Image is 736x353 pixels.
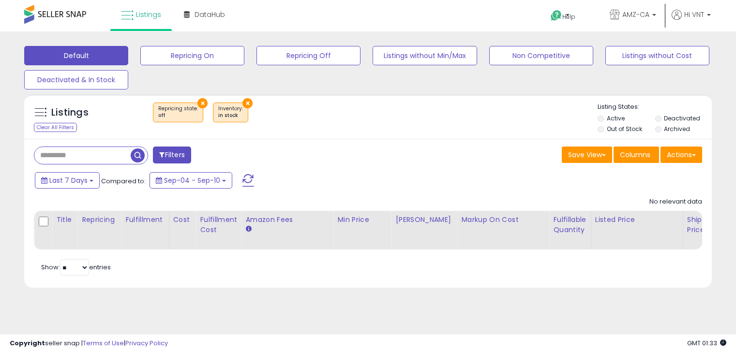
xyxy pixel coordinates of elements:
[83,338,124,348] a: Terms of Use
[684,10,704,19] span: Hi VNT
[218,105,243,119] span: Inventory :
[136,10,161,19] span: Listings
[598,103,712,112] p: Listing States:
[664,125,690,133] label: Archived
[140,46,244,65] button: Repricing On
[605,46,709,65] button: Listings without Cost
[34,123,77,132] div: Clear All Filters
[197,98,208,108] button: ×
[150,172,232,189] button: Sep-04 - Sep-10
[51,106,89,119] h5: Listings
[553,215,586,235] div: Fulfillable Quantity
[10,339,168,348] div: seller snap | |
[622,10,649,19] span: AMZ-CA
[550,10,562,22] i: Get Help
[41,263,111,272] span: Show: entries
[461,215,545,225] div: Markup on Cost
[256,46,360,65] button: Repricing Off
[195,10,225,19] span: DataHub
[687,338,726,348] span: 2025-09-18 01:33 GMT
[200,215,237,235] div: Fulfillment Cost
[245,225,251,234] small: Amazon Fees.
[649,197,702,206] div: No relevant data
[24,70,128,89] button: Deactivated & In Stock
[158,105,198,119] span: Repricing state :
[337,215,387,225] div: Min Price
[56,215,74,225] div: Title
[562,13,575,21] span: Help
[158,112,198,119] div: off
[664,114,700,122] label: Deactivated
[173,215,192,225] div: Cost
[595,215,679,225] div: Listed Price
[672,10,711,31] a: Hi VNT
[101,176,146,186] span: Compared to:
[620,150,650,160] span: Columns
[24,46,128,65] button: Default
[125,215,165,225] div: Fulfillment
[10,338,45,348] strong: Copyright
[242,98,253,108] button: ×
[607,114,625,122] label: Active
[35,172,100,189] button: Last 7 Days
[49,176,88,185] span: Last 7 Days
[661,147,702,163] button: Actions
[218,112,243,119] div: in stock
[543,2,594,31] a: Help
[457,211,549,250] th: The percentage added to the cost of goods (COGS) that forms the calculator for Min & Max prices.
[687,215,706,235] div: Ship Price
[395,215,453,225] div: [PERSON_NAME]
[373,46,477,65] button: Listings without Min/Max
[164,176,220,185] span: Sep-04 - Sep-10
[245,215,329,225] div: Amazon Fees
[82,215,117,225] div: Repricing
[125,338,168,348] a: Privacy Policy
[607,125,642,133] label: Out of Stock
[153,147,191,163] button: Filters
[562,147,612,163] button: Save View
[614,147,659,163] button: Columns
[489,46,593,65] button: Non Competitive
